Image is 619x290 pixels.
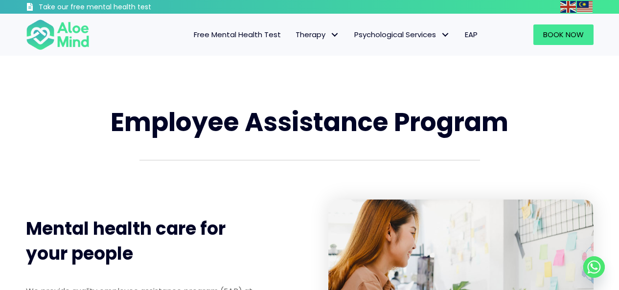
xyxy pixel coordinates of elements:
a: Book Now [533,24,594,45]
nav: Menu [102,24,485,45]
img: Aloe mind Logo [26,19,90,51]
span: Therapy: submenu [328,28,342,42]
span: Employee Assistance Program [111,104,508,140]
span: Psychological Services [354,29,450,40]
a: Take our free mental health test [26,2,204,14]
span: Psychological Services: submenu [438,28,453,42]
h3: Take our free mental health test [39,2,204,12]
span: Free Mental Health Test [194,29,281,40]
a: Malay [577,1,594,12]
span: Book Now [543,29,584,40]
span: EAP [465,29,478,40]
a: Free Mental Health Test [186,24,288,45]
a: English [560,1,577,12]
a: Psychological ServicesPsychological Services: submenu [347,24,458,45]
span: Therapy [296,29,340,40]
a: Whatsapp [583,256,605,278]
a: EAP [458,24,485,45]
a: TherapyTherapy: submenu [288,24,347,45]
span: Mental health care for your people [26,216,226,266]
img: en [560,1,576,13]
img: ms [577,1,593,13]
